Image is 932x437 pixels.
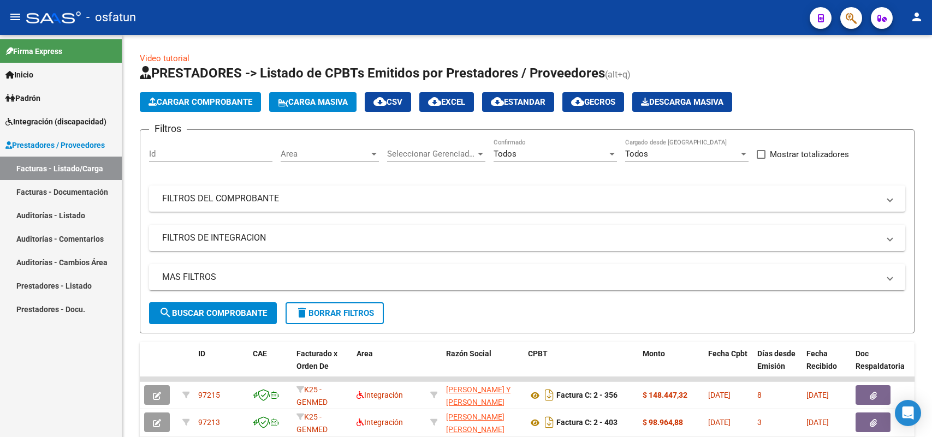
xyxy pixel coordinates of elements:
span: Area [281,149,369,159]
span: [PERSON_NAME] Y [PERSON_NAME] [446,385,510,406]
mat-panel-title: FILTROS DE INTEGRACION [162,232,879,244]
span: 97215 [198,391,220,399]
span: 8 [757,391,762,399]
strong: Factura C: 2 - 356 [556,391,618,400]
strong: $ 98.964,88 [643,418,683,427]
span: Razón Social [446,349,491,358]
a: Video tutorial [140,53,189,63]
mat-icon: cloud_download [491,95,504,108]
h3: Filtros [149,121,187,136]
button: Gecros [562,92,624,112]
span: Doc Respaldatoria [856,349,905,370]
span: K25 - GENMED [296,412,328,434]
span: Borrar Filtros [295,308,374,318]
span: [PERSON_NAME] [PERSON_NAME] [446,412,504,434]
datatable-header-cell: CAE [248,342,292,390]
button: Cargar Comprobante [140,92,261,112]
button: Borrar Filtros [286,302,384,324]
span: PRESTADORES -> Listado de CPBTs Emitidos por Prestadores / Proveedores [140,65,605,81]
span: K25 - GENMED [296,385,328,406]
span: Monto [643,349,665,358]
button: Descarga Masiva [632,92,732,112]
div: Open Intercom Messenger [895,400,921,426]
mat-icon: delete [295,306,308,319]
span: ID [198,349,205,358]
span: Facturado x Orden De [296,349,337,370]
span: Integración [357,391,403,399]
mat-icon: cloud_download [428,95,441,108]
span: Integración [357,418,403,427]
div: 27943569903 [446,384,519,406]
span: CPBT [528,349,548,358]
span: 97213 [198,418,220,427]
span: Gecros [571,97,615,107]
i: Descargar documento [542,386,556,404]
span: Fecha Cpbt [708,349,747,358]
span: Todos [625,149,648,159]
strong: Factura C: 2 - 403 [556,418,618,427]
span: Mostrar totalizadores [770,148,849,161]
mat-panel-title: MAS FILTROS [162,271,879,283]
button: CSV [365,92,411,112]
datatable-header-cell: Facturado x Orden De [292,342,352,390]
datatable-header-cell: CPBT [524,342,638,390]
mat-icon: menu [9,10,22,23]
span: Fecha Recibido [806,349,837,370]
button: Buscar Comprobante [149,302,277,324]
span: CSV [373,97,402,107]
mat-icon: search [159,306,172,319]
span: Area [357,349,373,358]
span: Cargar Comprobante [149,97,252,107]
button: Estandar [482,92,554,112]
strong: $ 148.447,32 [643,391,687,399]
mat-icon: cloud_download [373,95,387,108]
span: Prestadores / Proveedores [5,139,105,151]
datatable-header-cell: Fecha Recibido [802,342,851,390]
i: Descargar documento [542,414,556,431]
span: Seleccionar Gerenciador [387,149,476,159]
datatable-header-cell: Razón Social [442,342,524,390]
app-download-masive: Descarga masiva de comprobantes (adjuntos) [632,92,732,112]
datatable-header-cell: Area [352,342,426,390]
span: Firma Express [5,45,62,57]
mat-panel-title: FILTROS DEL COMPROBANTE [162,193,879,205]
span: CAE [253,349,267,358]
button: Carga Masiva [269,92,357,112]
span: [DATE] [806,418,829,427]
span: [DATE] [708,391,731,399]
span: EXCEL [428,97,465,107]
span: Buscar Comprobante [159,308,267,318]
mat-expansion-panel-header: FILTROS DE INTEGRACION [149,225,905,251]
span: - osfatun [86,5,136,29]
span: Carga Masiva [278,97,348,107]
span: Estandar [491,97,545,107]
mat-expansion-panel-header: MAS FILTROS [149,264,905,290]
span: Inicio [5,69,33,81]
span: [DATE] [806,391,829,399]
span: Descarga Masiva [641,97,723,107]
button: EXCEL [419,92,474,112]
span: Integración (discapacidad) [5,116,106,128]
span: Todos [494,149,517,159]
mat-icon: person [910,10,923,23]
datatable-header-cell: ID [194,342,248,390]
span: 3 [757,418,762,427]
datatable-header-cell: Fecha Cpbt [704,342,753,390]
div: 27351753647 [446,411,519,434]
datatable-header-cell: Días desde Emisión [753,342,802,390]
datatable-header-cell: Doc Respaldatoria [851,342,917,390]
span: Días desde Emisión [757,349,796,370]
span: Padrón [5,92,40,104]
datatable-header-cell: Monto [638,342,704,390]
span: (alt+q) [605,69,631,80]
mat-expansion-panel-header: FILTROS DEL COMPROBANTE [149,185,905,212]
span: [DATE] [708,418,731,427]
mat-icon: cloud_download [571,95,584,108]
